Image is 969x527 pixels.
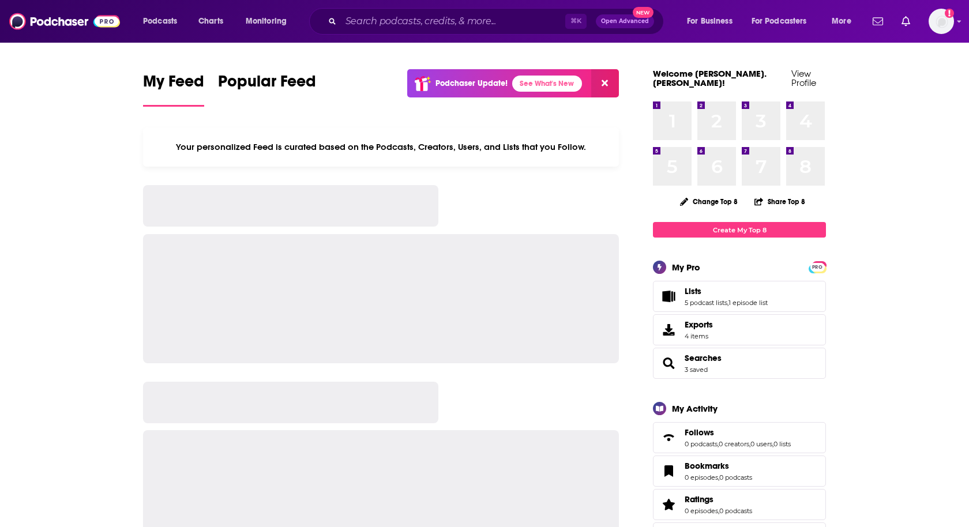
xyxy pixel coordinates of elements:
[718,440,719,448] span: ,
[685,427,791,438] a: Follows
[718,507,719,515] span: ,
[679,12,747,31] button: open menu
[685,319,713,330] span: Exports
[685,473,718,481] a: 0 episodes
[719,440,749,448] a: 0 creators
[653,348,826,379] span: Searches
[744,12,824,31] button: open menu
[685,366,708,374] a: 3 saved
[143,13,177,29] span: Podcasts
[653,68,767,88] a: Welcome [PERSON_NAME].[PERSON_NAME]!
[685,494,752,505] a: Ratings
[929,9,954,34] img: User Profile
[772,440,773,448] span: ,
[657,288,680,304] a: Lists
[824,12,866,31] button: open menu
[719,507,752,515] a: 0 podcasts
[633,7,653,18] span: New
[685,427,714,438] span: Follows
[754,190,806,213] button: Share Top 8
[945,9,954,18] svg: Add a profile image
[752,13,807,29] span: For Podcasters
[601,18,649,24] span: Open Advanced
[653,222,826,238] a: Create My Top 8
[749,440,750,448] span: ,
[685,332,713,340] span: 4 items
[657,322,680,338] span: Exports
[727,299,728,307] span: ,
[728,299,768,307] a: 1 episode list
[657,355,680,371] a: Searches
[341,12,565,31] input: Search podcasts, credits, & more...
[718,473,719,481] span: ,
[135,12,192,31] button: open menu
[810,262,824,271] a: PRO
[246,13,287,29] span: Monitoring
[143,71,204,98] span: My Feed
[750,440,772,448] a: 0 users
[435,78,508,88] p: Podchaser Update!
[653,489,826,520] span: Ratings
[512,76,582,92] a: See What's New
[810,263,824,272] span: PRO
[657,463,680,479] a: Bookmarks
[685,353,722,363] a: Searches
[929,9,954,34] span: Logged in as heidi.egloff
[685,494,713,505] span: Ratings
[653,422,826,453] span: Follows
[198,13,223,29] span: Charts
[9,10,120,32] img: Podchaser - Follow, Share and Rate Podcasts
[143,71,204,107] a: My Feed
[687,13,733,29] span: For Business
[191,12,230,31] a: Charts
[832,13,851,29] span: More
[685,440,718,448] a: 0 podcasts
[719,473,752,481] a: 0 podcasts
[897,12,915,31] a: Show notifications dropdown
[218,71,316,107] a: Popular Feed
[657,430,680,446] a: Follows
[218,71,316,98] span: Popular Feed
[868,12,888,31] a: Show notifications dropdown
[596,14,654,28] button: Open AdvancedNew
[929,9,954,34] button: Show profile menu
[673,194,745,209] button: Change Top 8
[685,286,701,296] span: Lists
[565,14,587,29] span: ⌘ K
[657,496,680,513] a: Ratings
[685,461,729,471] span: Bookmarks
[672,262,700,273] div: My Pro
[773,440,791,448] a: 0 lists
[653,456,826,487] span: Bookmarks
[791,68,816,88] a: View Profile
[685,286,768,296] a: Lists
[238,12,302,31] button: open menu
[143,127,619,167] div: Your personalized Feed is curated based on the Podcasts, Creators, Users, and Lists that you Follow.
[653,281,826,312] span: Lists
[653,314,826,345] a: Exports
[672,403,718,414] div: My Activity
[685,507,718,515] a: 0 episodes
[685,299,727,307] a: 5 podcast lists
[685,461,752,471] a: Bookmarks
[320,8,675,35] div: Search podcasts, credits, & more...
